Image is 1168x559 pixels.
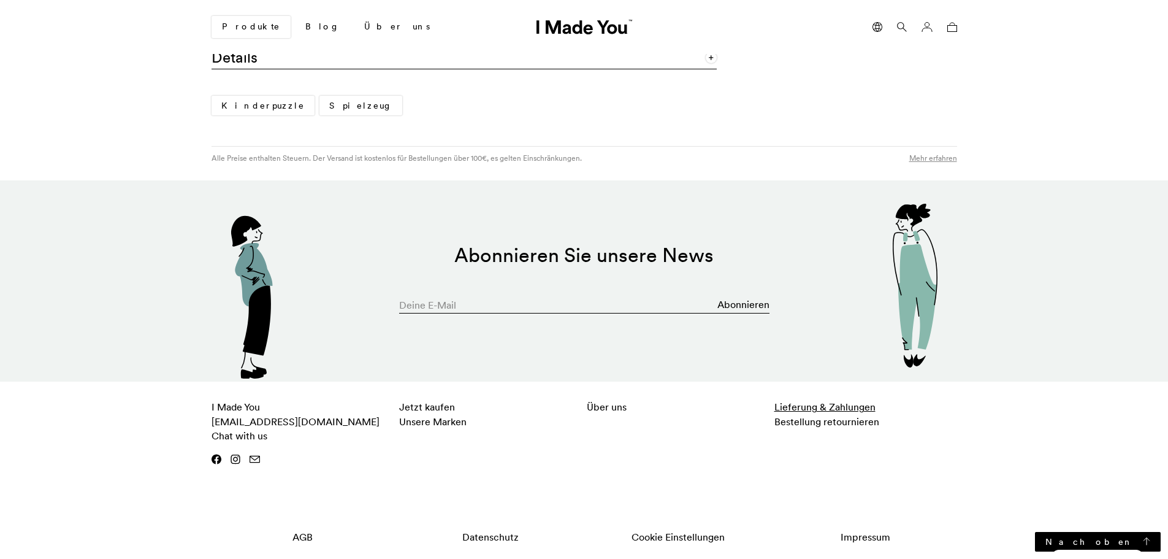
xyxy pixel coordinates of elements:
a: Kinderpuzzle [212,96,315,115]
a: Mehr erfahren [909,153,957,163]
p: Alle Preise enthalten Steuern. Der Versand ist kostenlos für Bestellungen über 100€, es gelten Ei... [212,153,582,163]
a: Details [212,40,717,69]
button: Abonnieren [717,292,769,317]
a: AGB [212,524,394,550]
a: Nach oben [1035,532,1161,552]
h2: Abonnieren Sie unsere News [247,244,922,267]
a: Blog [296,17,349,37]
a: Über uns [587,401,627,413]
span: I Made You [212,401,380,441]
a: Impressum [774,524,957,550]
a: [EMAIL_ADDRESS][DOMAIN_NAME] [212,415,380,428]
a: Über uns [354,17,440,37]
a: Spielzeug [319,96,402,115]
a: Produkte [212,16,291,38]
a: Bestellung retournieren [774,415,879,428]
a: Unsere Marken [399,415,467,428]
a: Jetzt kaufen [399,401,455,413]
a: Cookie Einstellungen [587,524,769,550]
a: Lieferung & Zahlungen [774,401,876,413]
a: Chat with us [212,430,267,442]
a: Datenschutz [399,524,582,550]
